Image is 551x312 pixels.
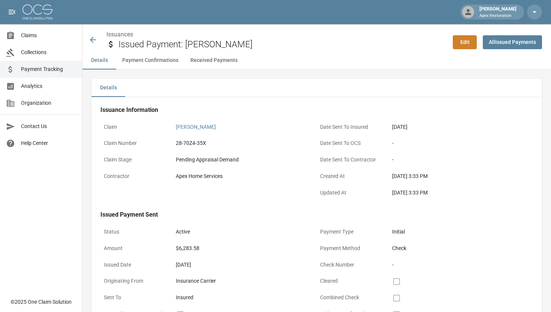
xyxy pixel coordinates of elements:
[392,139,530,147] div: -
[116,51,184,69] button: Payment Confirmations
[176,261,313,269] div: [DATE]
[21,65,76,73] span: Payment Tracking
[10,298,72,306] div: © 2025 One Claim Solution
[479,13,517,19] p: Apex Restoration
[100,169,172,184] p: Contractor
[91,79,125,97] button: Details
[453,35,477,49] a: Edit
[100,136,172,151] p: Claim Number
[21,99,76,107] span: Organization
[82,51,116,69] button: Details
[176,124,216,130] a: [PERSON_NAME]
[392,244,530,252] div: Check
[21,48,76,56] span: Collections
[317,120,389,134] p: Date Sent To Insured
[317,258,389,272] p: Check Number
[21,32,76,39] span: Claims
[392,123,530,131] div: [DATE]
[176,277,313,285] div: Insurance Carrier
[392,156,530,164] div: -
[176,172,313,180] div: Apex Home Services
[392,189,530,197] div: [DATE] 3:33 PM
[21,139,76,147] span: Help Center
[184,51,244,69] button: Received Payments
[100,120,172,134] p: Claim
[106,30,447,39] nav: breadcrumb
[100,274,172,288] p: Originating From
[106,31,133,38] a: Issuances
[118,39,447,50] h2: Issued Payment: [PERSON_NAME]
[317,225,389,239] p: Payment Type
[100,290,172,305] p: Sent To
[4,5,19,20] button: open drawer
[176,294,313,301] div: Insured
[176,156,313,164] div: Pending Appraisal Demand
[176,244,313,252] div: $6,283.58
[100,106,533,114] h4: Issuance Information
[82,51,551,69] div: anchor tabs
[392,261,530,269] div: -
[317,152,389,167] p: Date Sent To Contractor
[21,122,76,130] span: Contact Us
[317,241,389,256] p: Payment Method
[317,290,389,305] p: Combined Check
[176,228,313,236] div: Active
[176,139,313,147] div: 28-70Z4-35X
[100,241,172,256] p: Amount
[392,172,530,180] div: [DATE] 3:33 PM
[317,136,389,151] p: Date Sent To OCS
[21,82,76,90] span: Analytics
[483,35,542,49] a: AllIssued Payments
[317,169,389,184] p: Created At
[100,258,172,272] p: Issued Date
[22,5,52,20] img: ocs-logo-white-transparent.png
[392,228,530,236] div: Initial
[317,274,389,288] p: Cleared
[100,152,172,167] p: Claim Stage
[91,79,542,97] div: details tabs
[100,211,533,219] h4: Issued Payment Sent
[317,185,389,200] p: Updated At
[476,5,520,19] div: [PERSON_NAME]
[100,225,172,239] p: Status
